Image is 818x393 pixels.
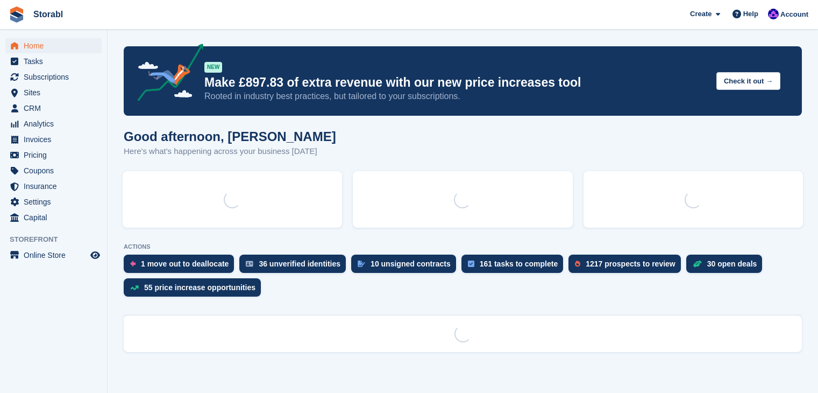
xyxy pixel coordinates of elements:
[24,38,88,53] span: Home
[204,75,708,90] p: Make £897.83 of extra revenue with our new price increases tool
[5,210,102,225] a: menu
[461,255,569,278] a: 161 tasks to complete
[259,259,340,268] div: 36 unverified identities
[5,132,102,147] a: menu
[124,243,802,250] p: ACTIONS
[204,62,222,73] div: NEW
[707,259,757,268] div: 30 open deals
[5,194,102,209] a: menu
[130,285,139,290] img: price_increase_opportunities-93ffe204e8149a01c8c9dc8f82e8f89637d9d84a8eef4429ea346261dce0b2c0.svg
[780,9,808,20] span: Account
[5,69,102,85] a: menu
[9,6,25,23] img: stora-icon-8386f47178a22dfd0bd8f6a31ec36ba5ce8667c1dd55bd0f319d3a0aa187defe.svg
[690,9,712,19] span: Create
[246,261,253,267] img: verify_identity-adf6edd0f0f0b5bbfe63781bf79b02c33cf7c696d77639b501bdc392416b5a36.svg
[24,179,88,194] span: Insurance
[239,255,351,278] a: 36 unverified identities
[144,283,255,292] div: 55 price increase opportunities
[5,116,102,131] a: menu
[24,163,88,178] span: Coupons
[568,255,686,278] a: 1217 prospects to review
[768,9,779,19] img: Bailey Hunt
[693,260,702,268] img: deal-1b604bf984904fb50ccaf53a9ad4b4a5d6e5aea283cecdc64d6e3604feb123c2.svg
[24,101,88,116] span: CRM
[24,210,88,225] span: Capital
[124,129,336,144] h1: Good afternoon, [PERSON_NAME]
[10,234,107,245] span: Storefront
[24,85,88,100] span: Sites
[89,249,102,262] a: Preview store
[130,261,136,267] img: move_outs_to_deallocate_icon-f764333ba52eb49d3ac5e1228854f67142a1ed5810a6f6cc68b1a99e826820c5.svg
[24,54,88,69] span: Tasks
[24,132,88,147] span: Invoices
[5,163,102,178] a: menu
[24,194,88,209] span: Settings
[124,255,239,278] a: 1 move out to deallocate
[468,261,474,267] img: task-75834270c22a3079a89374b754ae025e5fb1db73e45f91037f5363f120a921f8.svg
[124,145,336,158] p: Here's what's happening across your business [DATE]
[743,9,758,19] span: Help
[5,248,102,263] a: menu
[5,179,102,194] a: menu
[24,248,88,263] span: Online Store
[371,259,451,268] div: 10 unsigned contracts
[716,72,780,90] button: Check it out →
[29,5,67,23] a: Storabl
[586,259,675,268] div: 1217 prospects to review
[5,101,102,116] a: menu
[24,69,88,85] span: Subscriptions
[141,259,229,268] div: 1 move out to deallocate
[124,278,266,302] a: 55 price increase opportunities
[5,54,102,69] a: menu
[24,148,88,163] span: Pricing
[575,261,580,267] img: prospect-51fa495bee0391a8d652442698ab0144808aea92771e9ea1ae160a38d050c398.svg
[5,85,102,100] a: menu
[24,116,88,131] span: Analytics
[358,261,365,267] img: contract_signature_icon-13c848040528278c33f63329250d36e43548de30e8caae1d1a13099fd9432cc5.svg
[204,90,708,102] p: Rooted in industry best practices, but tailored to your subscriptions.
[351,255,461,278] a: 10 unsigned contracts
[5,148,102,163] a: menu
[129,44,204,105] img: price-adjustments-announcement-icon-8257ccfd72463d97f412b2fc003d46551f7dbcb40ab6d574587a9cd5c0d94...
[5,38,102,53] a: menu
[480,259,558,268] div: 161 tasks to complete
[686,255,768,278] a: 30 open deals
